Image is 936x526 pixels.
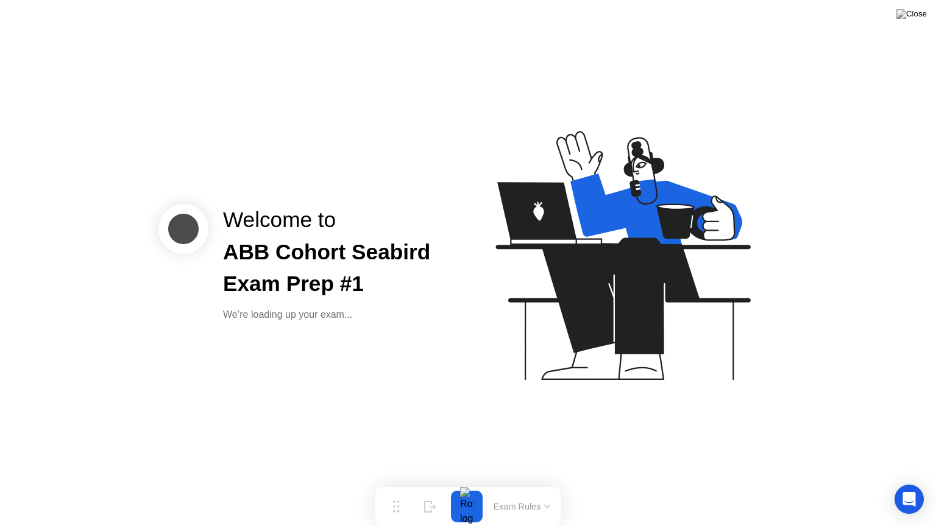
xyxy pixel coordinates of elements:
img: Close [896,9,927,19]
div: Welcome to [223,204,448,236]
button: Exam Rules [490,501,555,512]
div: ABB Cohort Seabird Exam Prep #1 [223,236,448,301]
div: We’re loading up your exam... [223,307,448,322]
div: Open Intercom Messenger [895,485,924,514]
